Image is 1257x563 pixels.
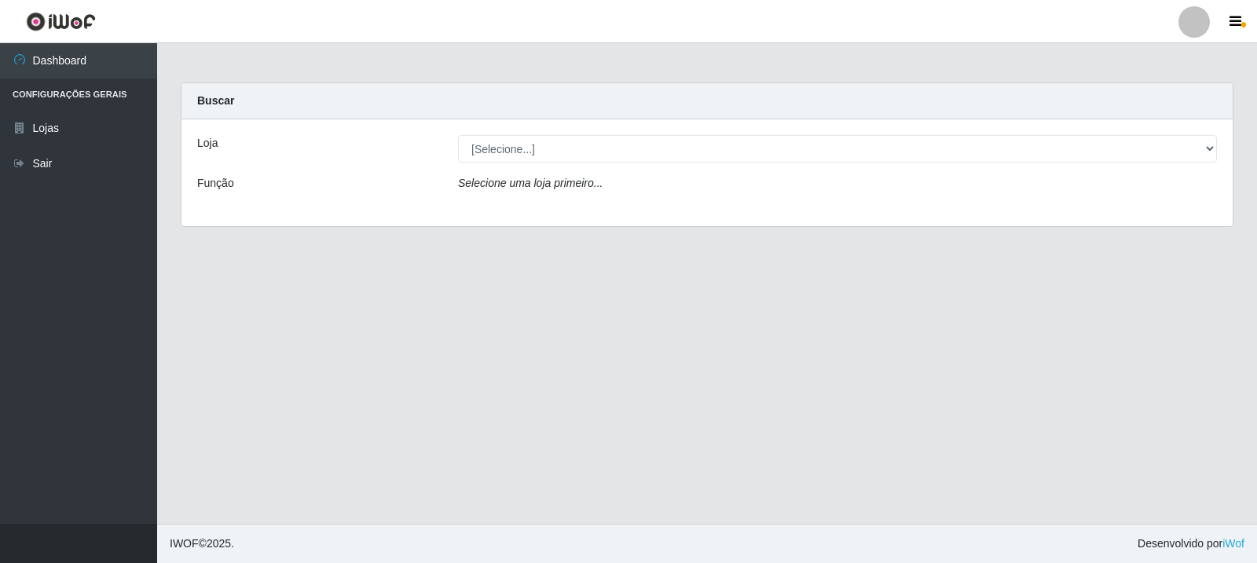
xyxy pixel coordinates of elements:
[197,135,218,152] label: Loja
[1222,537,1244,550] a: iWof
[197,175,234,192] label: Função
[26,12,96,31] img: CoreUI Logo
[197,94,234,107] strong: Buscar
[170,537,199,550] span: IWOF
[1138,536,1244,552] span: Desenvolvido por
[170,536,234,552] span: © 2025 .
[458,177,603,189] i: Selecione uma loja primeiro...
